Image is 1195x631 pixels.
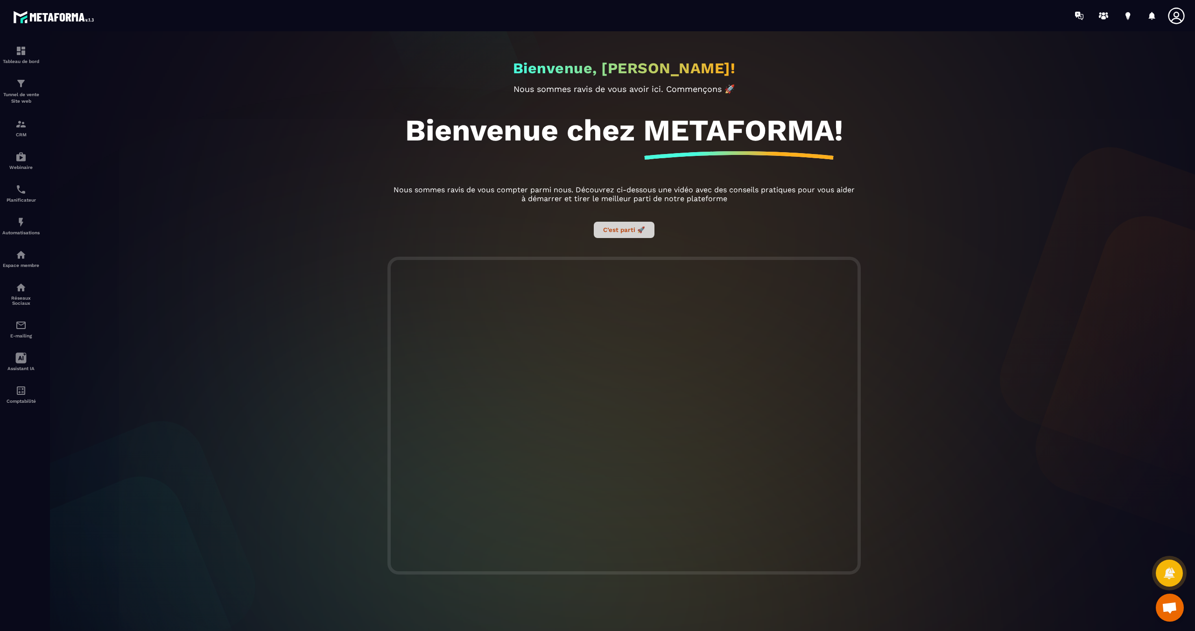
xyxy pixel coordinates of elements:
[2,230,40,235] p: Automatisations
[15,45,27,56] img: formation
[15,320,27,331] img: email
[2,313,40,345] a: emailemailE-mailing
[2,144,40,177] a: automationsautomationsWebinaire
[2,275,40,313] a: social-networksocial-networkRéseaux Sociaux
[2,366,40,371] p: Assistant IA
[2,197,40,203] p: Planificateur
[15,385,27,396] img: accountant
[513,59,736,77] h2: Bienvenue, [PERSON_NAME]!
[13,8,97,26] img: logo
[405,112,843,148] h1: Bienvenue chez METAFORMA!
[2,242,40,275] a: automationsautomationsEspace membre
[2,399,40,404] p: Comptabilité
[2,38,40,71] a: formationformationTableau de bord
[391,185,858,203] p: Nous sommes ravis de vous compter parmi nous. Découvrez ci-dessous une vidéo avec des conseils pr...
[2,333,40,338] p: E-mailing
[2,345,40,378] a: Assistant IA
[2,112,40,144] a: formationformationCRM
[15,184,27,195] img: scheduler
[2,210,40,242] a: automationsautomationsAutomatisations
[15,249,27,260] img: automations
[15,151,27,162] img: automations
[2,177,40,210] a: schedulerschedulerPlanificateur
[2,132,40,137] p: CRM
[2,71,40,112] a: formationformationTunnel de vente Site web
[2,59,40,64] p: Tableau de bord
[15,217,27,228] img: automations
[15,282,27,293] img: social-network
[2,295,40,306] p: Réseaux Sociaux
[594,222,654,238] button: C’est parti 🚀
[594,225,654,234] a: C’est parti 🚀
[2,263,40,268] p: Espace membre
[2,378,40,411] a: accountantaccountantComptabilité
[2,165,40,170] p: Webinaire
[15,78,27,89] img: formation
[1156,594,1184,622] div: Ouvrir le chat
[2,91,40,105] p: Tunnel de vente Site web
[391,84,858,94] p: Nous sommes ravis de vous avoir ici. Commençons 🚀
[15,119,27,130] img: formation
